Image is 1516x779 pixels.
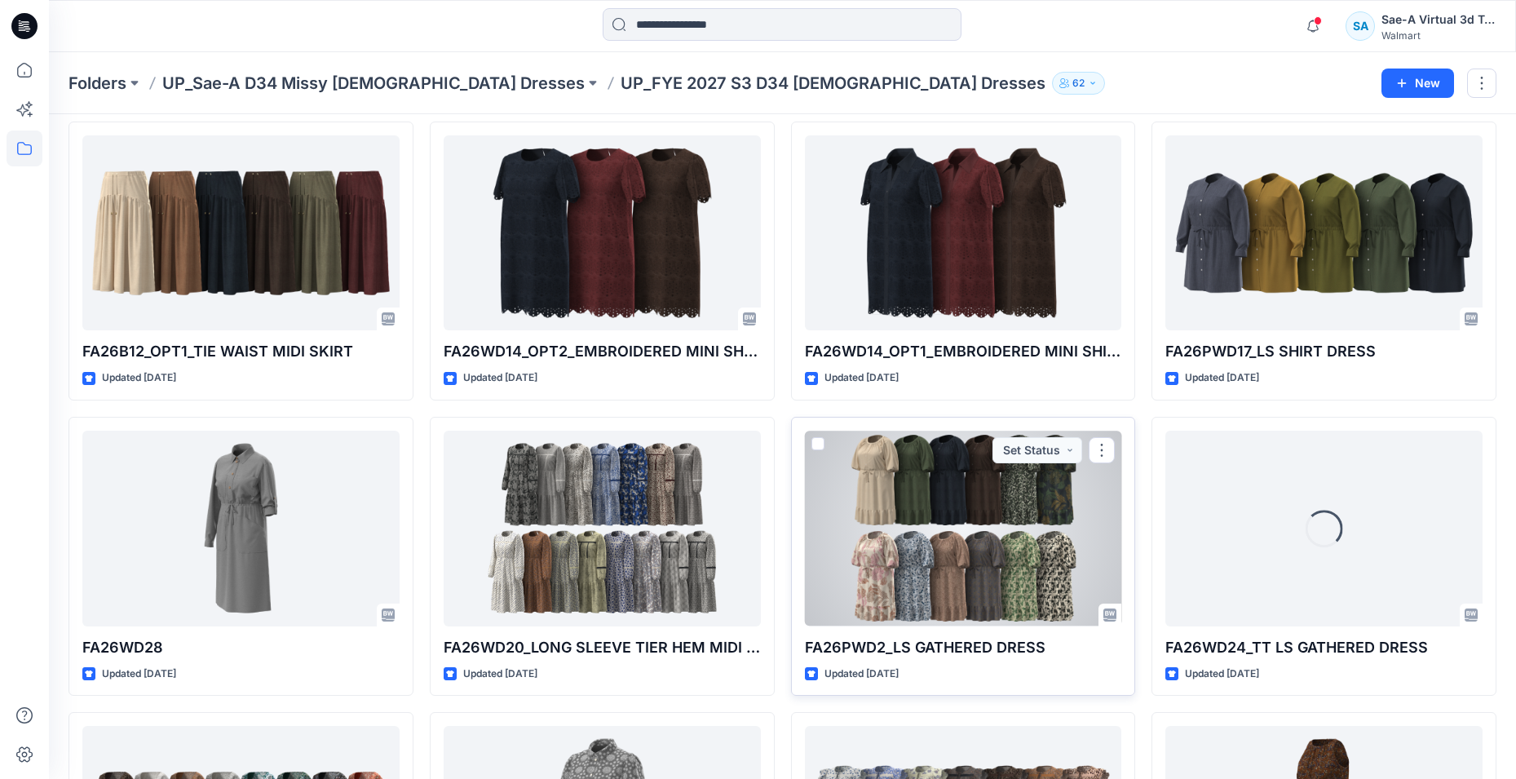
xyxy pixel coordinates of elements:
p: FA26B12_OPT1_TIE WAIST MIDI SKIRT [82,340,400,363]
a: FA26WD14_OPT2_EMBROIDERED MINI SHIRTDRESS [444,135,761,331]
p: Updated [DATE] [824,666,899,683]
p: FA26WD14_OPT2_EMBROIDERED MINI SHIRTDRESS [444,340,761,363]
p: Updated [DATE] [102,666,176,683]
p: FA26WD24_TT LS GATHERED DRESS [1165,636,1483,659]
p: Updated [DATE] [463,666,537,683]
p: Updated [DATE] [824,370,899,387]
a: FA26WD14_OPT1_EMBROIDERED MINI SHIRTDRESS [805,135,1122,331]
a: FA26WD28 [82,431,400,626]
a: FA26B12_OPT1_TIE WAIST MIDI SKIRT [82,135,400,331]
div: Walmart [1381,29,1496,42]
p: FA26WD28 [82,636,400,659]
p: Updated [DATE] [1185,666,1259,683]
a: FA26PWD17_LS SHIRT DRESS [1165,135,1483,331]
p: FA26WD14_OPT1_EMBROIDERED MINI SHIRTDRESS [805,340,1122,363]
a: FA26WD20_LONG SLEEVE TIER HEM MIDI DRESS [444,431,761,626]
button: 62 [1052,72,1105,95]
a: FA26PWD2_LS GATHERED DRESS [805,431,1122,626]
p: Updated [DATE] [1185,370,1259,387]
p: FA26PWD17_LS SHIRT DRESS [1165,340,1483,363]
p: FA26WD20_LONG SLEEVE TIER HEM MIDI DRESS [444,636,761,659]
div: Sae-A Virtual 3d Team [1381,10,1496,29]
p: 62 [1072,74,1085,92]
p: Updated [DATE] [463,370,537,387]
a: Folders [69,72,126,95]
div: SA [1346,11,1375,41]
p: FA26PWD2_LS GATHERED DRESS [805,636,1122,659]
p: Updated [DATE] [102,370,176,387]
a: UP_Sae-A D34 Missy [DEMOGRAPHIC_DATA] Dresses [162,72,585,95]
p: UP_FYE 2027 S3 D34 [DEMOGRAPHIC_DATA] Dresses [621,72,1045,95]
button: New [1381,69,1454,98]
